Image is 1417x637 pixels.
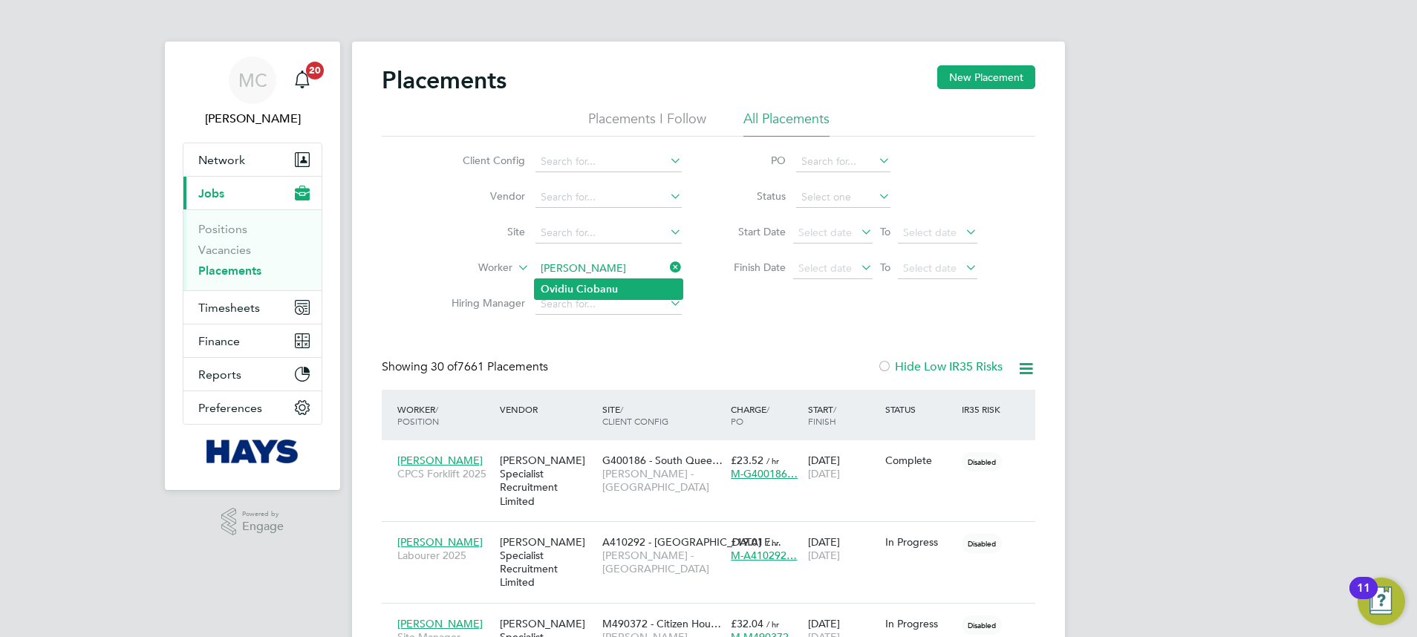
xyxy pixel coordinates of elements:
a: [PERSON_NAME]CPCS Forklift 2025[PERSON_NAME] Specialist Recruitment LimitedG400186 - South Quee…[... [394,445,1035,458]
span: M-A410292… [731,549,797,562]
label: Hide Low IR35 Risks [877,359,1003,374]
span: [PERSON_NAME] [397,617,483,630]
span: [PERSON_NAME] - [GEOGRAPHIC_DATA] [602,549,723,575]
input: Search for... [535,187,682,208]
input: Search for... [796,151,890,172]
div: [PERSON_NAME] Specialist Recruitment Limited [496,446,599,515]
label: Worker [427,261,512,275]
span: £19.01 [731,535,763,549]
a: Vacancies [198,243,251,257]
div: 11 [1357,588,1370,607]
a: MC[PERSON_NAME] [183,56,322,128]
b: Ciobanu [576,283,618,295]
span: £23.52 [731,454,763,467]
div: Jobs [183,209,322,290]
span: Finance [198,334,240,348]
img: hays-logo-retina.png [206,440,299,463]
span: / hr [766,455,779,466]
span: M490372 - Citizen Hou… [602,617,721,630]
input: Search for... [535,151,682,172]
span: / hr [766,618,779,630]
span: Disabled [962,615,1002,635]
label: Site [440,225,525,238]
span: / Position [397,403,439,427]
label: Finish Date [719,261,786,274]
li: All Placements [743,110,830,137]
a: Powered byEngage [221,508,284,536]
div: In Progress [885,617,955,630]
div: Site [599,396,727,434]
span: [PERSON_NAME] [397,454,483,467]
h2: Placements [382,65,506,95]
div: [DATE] [804,528,882,569]
span: Labourer 2025 [397,549,492,562]
span: Network [198,153,245,167]
label: Hiring Manager [440,296,525,310]
div: [PERSON_NAME] Specialist Recruitment Limited [496,528,599,597]
button: Open Resource Center, 11 new notifications [1358,578,1405,625]
label: Status [719,189,786,203]
span: [DATE] [808,467,840,480]
span: Engage [242,520,284,533]
li: Placements I Follow [588,110,706,137]
label: Vendor [440,189,525,203]
span: G400186 - South Quee… [602,454,723,467]
div: Start [804,396,882,434]
span: To [876,222,895,241]
span: Select date [903,226,957,239]
div: Worker [394,396,496,434]
span: MC [238,71,267,90]
div: IR35 Risk [958,396,1009,422]
span: Timesheets [198,301,260,315]
input: Search for... [535,294,682,315]
a: 20 [287,56,317,104]
span: Select date [798,261,852,275]
span: Disabled [962,452,1002,471]
span: / hr [766,537,779,548]
a: Go to home page [183,440,322,463]
span: Reports [198,367,241,382]
span: 20 [306,62,324,79]
span: A410292 - [GEOGRAPHIC_DATA] E… [602,535,781,549]
span: £32.04 [731,617,763,630]
button: Finance [183,324,322,357]
span: [DATE] [808,549,840,562]
span: Jobs [198,186,224,200]
span: 7661 Placements [431,359,548,374]
div: Complete [885,454,955,467]
button: Preferences [183,391,322,424]
a: Placements [198,264,261,278]
button: Reports [183,358,322,391]
span: / Client Config [602,403,668,427]
nav: Main navigation [165,42,340,490]
div: Showing [382,359,551,375]
span: M-G400186… [731,467,798,480]
span: To [876,258,895,277]
input: Search for... [535,223,682,244]
label: PO [719,154,786,167]
div: Vendor [496,396,599,422]
a: [PERSON_NAME]Site Manager (Refurb) 2025[PERSON_NAME] Specialist Recruitment LimitedM490372 - Citi... [394,609,1035,621]
a: [PERSON_NAME]Labourer 2025[PERSON_NAME] Specialist Recruitment LimitedA410292 - [GEOGRAPHIC_DATA]... [394,527,1035,540]
input: Select one [796,187,890,208]
a: Positions [198,222,247,236]
span: Disabled [962,534,1002,553]
div: In Progress [885,535,955,549]
span: [PERSON_NAME] - [GEOGRAPHIC_DATA] [602,467,723,494]
span: CPCS Forklift 2025 [397,467,492,480]
span: Select date [798,226,852,239]
button: Timesheets [183,291,322,324]
label: Client Config [440,154,525,167]
span: 30 of [431,359,457,374]
div: Charge [727,396,804,434]
label: Start Date [719,225,786,238]
button: Network [183,143,322,176]
div: Status [882,396,959,422]
div: [DATE] [804,446,882,488]
span: / Finish [808,403,836,427]
input: Search for... [535,258,682,279]
span: / PO [731,403,769,427]
b: Ovidiu [541,283,573,295]
span: Select date [903,261,957,275]
span: Powered by [242,508,284,520]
